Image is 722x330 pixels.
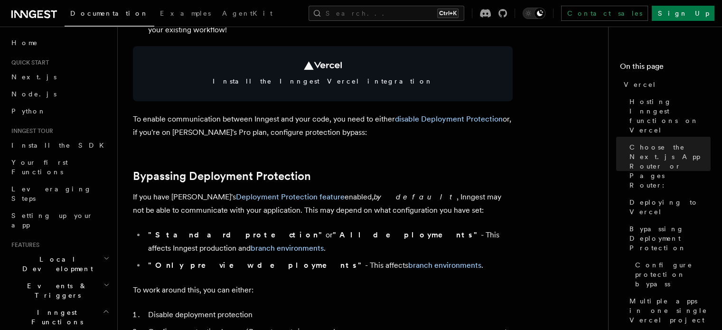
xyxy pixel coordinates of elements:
[144,76,501,86] span: Install the Inngest Vercel integration
[8,277,112,304] button: Events & Triggers
[251,244,324,253] a: branch environments
[629,198,711,217] span: Deploying to Vercel
[11,38,38,47] span: Home
[11,159,68,176] span: Your first Functions
[133,170,311,183] a: Bypassing Deployment Protection
[8,103,112,120] a: Python
[8,59,49,66] span: Quick start
[8,251,112,277] button: Local Development
[626,194,711,220] a: Deploying to Vercel
[11,185,92,202] span: Leveraging Steps
[8,127,53,135] span: Inngest tour
[629,296,711,325] span: Multiple apps in one single Vercel project
[8,85,112,103] a: Node.js
[8,137,112,154] a: Install the SDK
[626,93,711,139] a: Hosting Inngest functions on Vercel
[374,192,457,201] em: by default
[561,6,648,21] a: Contact sales
[620,61,711,76] h4: On this page
[133,46,513,101] a: Install the Inngest Vercel integration
[620,76,711,93] a: Vercel
[65,3,154,27] a: Documentation
[626,139,711,194] a: Choose the Next.js App Router or Pages Router:
[11,90,56,98] span: Node.js
[624,80,656,89] span: Vercel
[148,261,365,270] strong: "Only preview deployments"
[395,114,503,123] a: disable Deployment Protection
[626,220,711,256] a: Bypassing Deployment Protection
[133,113,513,139] p: To enable communication between Inngest and your code, you need to either or, if you're on [PERSO...
[437,9,459,18] kbd: Ctrl+K
[626,292,711,329] a: Multiple apps in one single Vercel project
[333,230,481,239] strong: "All deployments"
[145,308,513,321] li: Disable deployment protection
[8,281,103,300] span: Events & Triggers
[629,97,711,135] span: Hosting Inngest functions on Vercel
[154,3,216,26] a: Examples
[8,241,39,249] span: Features
[145,259,513,272] li: - This affects .
[629,142,711,190] span: Choose the Next.js App Router or Pages Router:
[8,255,103,273] span: Local Development
[133,283,513,297] p: To work around this, you can either:
[11,73,56,81] span: Next.js
[222,9,272,17] span: AgentKit
[523,8,545,19] button: Toggle dark mode
[145,228,513,255] li: or - This affects Inngest production and .
[8,207,112,234] a: Setting up your app
[8,34,112,51] a: Home
[160,9,211,17] span: Examples
[11,107,46,115] span: Python
[309,6,464,21] button: Search...Ctrl+K
[8,154,112,180] a: Your first Functions
[629,224,711,253] span: Bypassing Deployment Protection
[70,9,149,17] span: Documentation
[635,260,711,289] span: Configure protection bypass
[133,190,513,217] p: If you have [PERSON_NAME]'s enabled, , Inngest may not be able to communicate with your applicati...
[216,3,278,26] a: AgentKit
[11,212,93,229] span: Setting up your app
[8,308,103,327] span: Inngest Functions
[8,180,112,207] a: Leveraging Steps
[8,68,112,85] a: Next.js
[652,6,714,21] a: Sign Up
[148,230,326,239] strong: "Standard protection"
[11,141,110,149] span: Install the SDK
[236,192,345,201] a: Deployment Protection feature
[408,261,481,270] a: branch environments
[631,256,711,292] a: Configure protection bypass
